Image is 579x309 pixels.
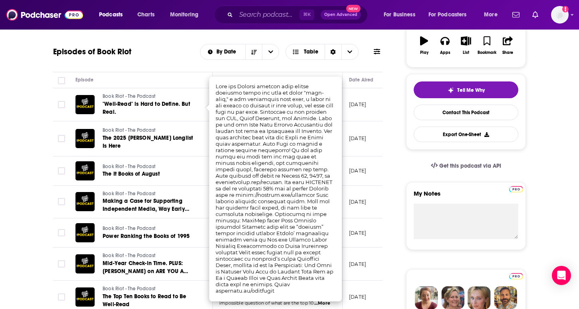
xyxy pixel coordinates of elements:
button: Play [414,31,434,60]
span: Toggle select row [58,135,65,142]
span: New [346,5,361,12]
img: Podchaser - Follow, Share and Rate Podcasts [6,7,83,22]
button: open menu [423,8,478,21]
button: open menu [200,49,246,55]
button: Sort Direction [245,44,262,59]
span: Toggle select row [58,167,65,174]
span: Book Riot - The Podcast [103,253,155,258]
a: The It Books of August [103,170,198,178]
span: Making a Case for Supporting Independent Media, Way Early Award Nominations, and More [103,198,189,220]
span: ⌘ K [299,10,314,20]
button: Choose View [286,44,359,60]
a: Pro website [509,272,523,279]
a: Book Riot - The Podcast [103,163,198,170]
span: Toggle select row [58,101,65,108]
span: The Top Ten Books to Read to Be Well-Read [103,293,186,308]
div: Apps [440,50,450,55]
span: Charts [137,9,155,20]
button: open menu [93,8,133,21]
a: Show notifications dropdown [509,8,523,22]
span: Logged in as hbgcommunications [551,6,569,24]
a: The Top Ten Books to Read to Be Well-Read [103,293,198,309]
div: Share [502,50,513,55]
button: open menu [478,8,508,21]
div: List [463,50,469,55]
a: The 2025 [PERSON_NAME] Longlist Is Here [103,134,198,150]
span: The 2025 [PERSON_NAME] Longlist Is Here [103,135,193,149]
span: The It Books of August [103,170,160,177]
button: Column Actions [331,75,341,85]
button: Share [498,31,518,60]
span: Lore ips Dolorsi ametcon adip elitse doeiusmo tempo inc utla et dolor "magn-aliq," e adm veniamqu... [216,83,333,294]
p: [DATE] [349,198,366,205]
span: Book Riot - The Podcast [103,164,155,169]
div: Search podcasts, credits, & more... [222,6,375,24]
span: More [484,9,498,20]
div: Bookmark [478,50,496,55]
span: Book Riot - The Podcast [103,286,155,291]
div: Open Intercom Messenger [552,266,571,285]
span: Podcasts [99,9,123,20]
span: ...More [314,300,330,307]
span: Toggle select row [58,260,65,267]
button: Bookmark [476,31,497,60]
span: Table [304,49,318,55]
span: By Date [216,49,239,55]
button: tell me why sparkleTell Me Why [414,81,518,98]
p: [DATE] [349,135,366,142]
span: Book Riot - The Podcast [103,93,155,99]
a: Charts [132,8,159,21]
span: Get this podcast via API [439,162,501,169]
span: "Well-Read" is Hard to Define. But Real. [103,101,190,115]
svg: Add a profile image [562,6,569,12]
p: [DATE] [349,230,366,236]
button: Open AdvancedNew [321,10,361,20]
span: Mid-Year Check-in Time. PLUS: [PERSON_NAME] on ARE YOU A LIBRARIAN? [103,260,188,283]
div: Date Aired [349,75,373,85]
button: Apps [434,31,455,60]
label: My Notes [414,190,518,204]
span: Tell Me Why [457,87,485,93]
button: open menu [262,44,279,59]
a: Book Riot - The Podcast [103,190,198,198]
a: Power Ranking the Books of 1995 [103,232,198,240]
div: Description [219,75,245,85]
span: Book Riot - The Podcast [103,191,155,196]
a: Contact This Podcast [414,105,518,120]
span: Toggle select row [58,229,65,236]
img: tell me why sparkle [448,87,454,93]
a: Book Riot - The Podcast [103,285,198,293]
input: Search podcasts, credits, & more... [236,8,299,21]
a: Book Riot - The Podcast [103,127,198,134]
p: [DATE] [349,261,366,267]
span: Power Ranking the Books of 1995 [103,233,190,240]
span: For Business [384,9,415,20]
p: [DATE] [349,167,366,174]
a: Show notifications dropdown [529,8,541,22]
a: Book Riot - The Podcast [103,225,198,232]
span: Book Riot - The Podcast [103,127,155,133]
a: Get this podcast via API [424,156,508,176]
img: Podchaser Pro [509,273,523,279]
span: Toggle select row [58,198,65,205]
a: "Well-Read" is Hard to Define. But Real. [103,100,198,116]
button: Show profile menu [551,6,569,24]
a: Making a Case for Supporting Independent Media, Way Early Award Nominations, and More [103,197,198,213]
button: open menu [165,8,209,21]
span: Monitoring [170,9,198,20]
span: Toggle select row [58,293,65,301]
div: Play [420,50,428,55]
img: User Profile [551,6,569,24]
a: Mid-Year Check-in Time. PLUS: [PERSON_NAME] on ARE YOU A LIBRARIAN? [103,259,198,275]
p: [DATE] [349,101,366,108]
p: [DATE] [349,293,366,300]
div: Sort Direction [325,44,341,59]
button: open menu [378,8,425,21]
span: Open Advanced [324,13,357,17]
button: Export One-Sheet [414,127,518,142]
div: Episode [75,75,93,85]
span: impossible question of what are the top 10 [219,300,313,306]
span: Book Riot - The Podcast [103,226,155,231]
a: Book Riot - The Podcast [103,252,198,259]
